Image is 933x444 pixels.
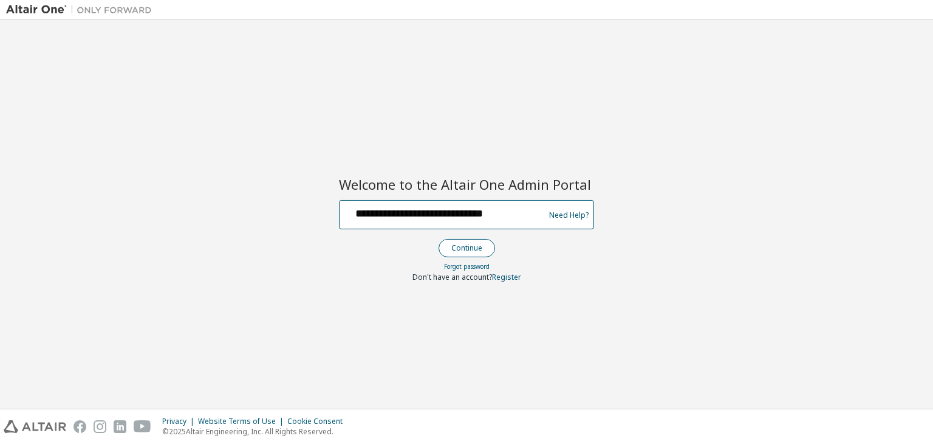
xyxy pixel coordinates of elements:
button: Continue [439,239,495,257]
div: Website Terms of Use [198,417,287,426]
a: Forgot password [444,262,490,271]
a: Register [492,272,521,282]
img: facebook.svg [73,420,86,433]
p: © 2025 Altair Engineering, Inc. All Rights Reserved. [162,426,350,437]
img: linkedin.svg [114,420,126,433]
div: Cookie Consent [287,417,350,426]
div: Privacy [162,417,198,426]
img: Altair One [6,4,158,16]
span: Don't have an account? [412,272,492,282]
img: youtube.svg [134,420,151,433]
h2: Welcome to the Altair One Admin Portal [339,176,594,193]
img: altair_logo.svg [4,420,66,433]
img: instagram.svg [94,420,106,433]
